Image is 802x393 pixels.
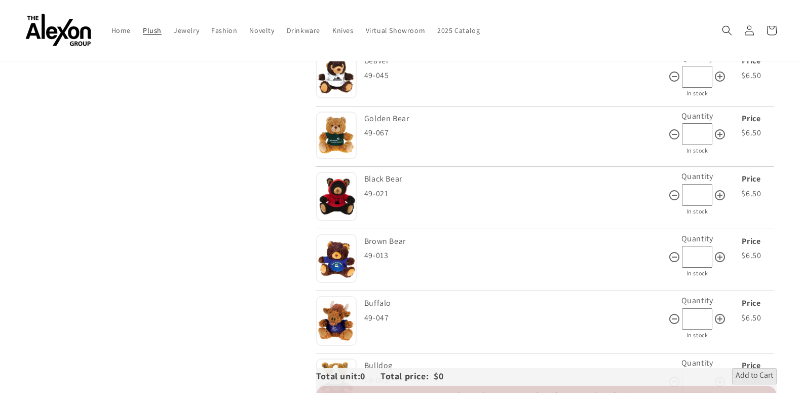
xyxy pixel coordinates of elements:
div: Price [729,359,774,373]
span: $6.50 [741,188,761,199]
a: Knives [326,20,360,41]
span: Novelty [249,26,274,35]
div: Buffalo [364,296,666,311]
span: 2025 Catalog [437,26,480,35]
span: Drinkware [287,26,320,35]
div: Bulldog [364,359,666,373]
label: Quantity [681,233,713,244]
div: Black Bear [364,172,666,187]
span: Virtual Showroom [366,26,426,35]
div: Price [729,234,774,249]
div: 49-047 [364,311,668,326]
a: Home [105,20,137,41]
span: Plush [143,26,162,35]
a: Novelty [243,20,280,41]
img: Buffalo [316,296,357,346]
a: Plush [137,20,168,41]
a: Jewelry [168,20,205,41]
div: In stock [668,268,726,279]
label: Quantity [681,295,713,306]
a: Virtual Showroom [360,20,432,41]
div: 49-021 [364,187,668,201]
button: Add to Cart [732,368,777,384]
label: Quantity [681,171,713,182]
div: Price [729,112,774,126]
span: Add to Cart [736,370,773,382]
span: 0 [360,370,380,382]
img: The Alexon Group [25,14,91,47]
a: 2025 Catalog [431,20,486,41]
span: Jewelry [174,26,199,35]
a: Fashion [205,20,243,41]
summary: Search [716,19,738,42]
div: 49-045 [364,68,668,83]
span: $6.50 [741,312,761,323]
span: Fashion [211,26,237,35]
span: $6.50 [741,127,761,138]
div: Price [729,296,774,311]
div: Brown Bear [364,234,666,249]
div: 49-013 [364,248,668,263]
div: 49-067 [364,126,668,140]
div: Golden Bear [364,112,666,126]
label: Quantity [681,358,713,368]
div: In stock [668,145,726,156]
span: Home [111,26,131,35]
label: Quantity [681,111,713,121]
img: Brown Bear [316,234,357,283]
div: Total unit: Total price: [316,368,434,384]
span: $6.50 [741,250,761,261]
img: Beaver [316,54,357,98]
div: In stock [668,206,726,217]
div: In stock [668,88,726,99]
span: Knives [332,26,354,35]
div: In stock [668,330,726,341]
span: $6.50 [741,70,761,81]
a: Drinkware [281,20,326,41]
span: $0 [434,370,443,382]
img: Golden Bear [316,112,357,159]
div: Price [729,172,774,187]
img: Black Bear [316,172,357,221]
